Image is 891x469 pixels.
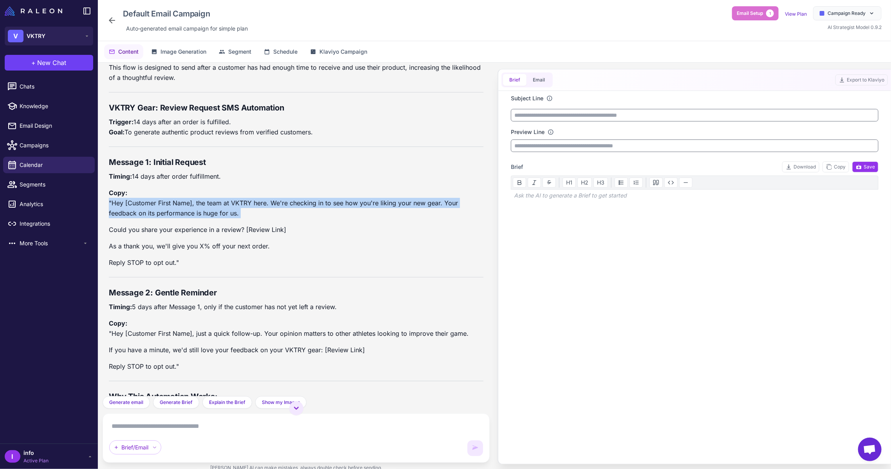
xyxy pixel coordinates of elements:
strong: Message 1: Initial Request [109,158,206,167]
strong: Why This Automation Works: [109,392,218,401]
span: Knowledge [20,102,88,110]
strong: Trigger: [109,118,133,126]
span: Generate Brief [160,399,193,406]
a: Raleon Logo [5,6,65,16]
strong: Timing: [109,172,132,180]
span: Schedule [273,47,298,56]
span: Generate email [109,399,143,406]
button: Schedule [259,44,302,59]
span: + [32,58,36,67]
span: Chats [20,82,88,91]
span: More Tools [20,239,82,248]
p: Reply STOP to opt out." [109,257,483,268]
span: Explain the Brief [209,399,245,406]
span: Analytics [20,200,88,208]
p: Could you share your experience in a review? [Review Link] [109,225,483,235]
span: Klaviyo Campaign [319,47,367,56]
span: Brief [511,163,523,171]
button: H2 [577,177,592,188]
button: Save [852,161,878,172]
div: Open chat [858,438,882,461]
strong: Copy: [109,189,127,197]
span: info [23,449,49,457]
button: Email Setup1 [732,6,779,20]
img: Raleon Logo [5,6,62,16]
p: This flow is designed to send after a customer has had enough time to receive and use their produ... [109,62,483,83]
div: I [5,450,20,463]
span: Email Setup [737,10,763,17]
span: Active Plan [23,457,49,464]
div: V [8,30,23,42]
button: Show my Images [255,396,307,409]
span: Campaigns [20,141,88,150]
p: 14 days after order fulfillment. [109,171,483,181]
button: Export to Klaviyo [835,74,888,85]
span: Segment [228,47,251,56]
span: AI Strategist Model 0.9.2 [828,24,882,30]
a: Email Design [3,118,95,134]
span: Auto‑generated email campaign for simple plan [126,24,248,33]
button: Segment [214,44,256,59]
span: 1 [766,9,774,17]
button: Explain the Brief [202,396,252,409]
p: Reply STOP to opt out." [109,361,483,371]
button: H1 [563,177,576,188]
span: Segments [20,180,88,189]
button: Copy [822,161,849,172]
p: As a thank you, we'll give you X% off your next order. [109,241,483,251]
label: Preview Line [511,128,545,136]
span: Email Design [20,121,88,130]
strong: Goal: [109,128,124,136]
span: Save [856,163,875,170]
span: Copy [826,163,846,170]
button: +New Chat [5,55,93,71]
a: Knowledge [3,98,95,114]
strong: Message 2: Gentle Reminder [109,288,217,297]
button: VVKTRY [5,27,93,45]
span: Calendar [20,161,88,169]
p: 5 days after Message 1, only if the customer has not yet left a review. [109,302,483,312]
span: Show my Images [262,399,300,406]
button: Generate email [103,396,150,409]
span: Campaign Ready [828,10,866,17]
button: Content [104,44,143,59]
button: Klaviyo Campaign [305,44,372,59]
div: Click to edit description [123,23,251,34]
div: Brief/Email [109,440,161,455]
button: Image Generation [146,44,211,59]
button: Generate Brief [153,396,199,409]
button: Email [527,74,551,86]
button: Brief [503,74,527,86]
div: Click to edit campaign name [120,6,251,21]
a: Calendar [3,157,95,173]
a: Campaigns [3,137,95,154]
div: Ask the AI to generate a Brief to get started [511,190,878,201]
a: Analytics [3,196,95,212]
a: Chats [3,78,95,95]
label: Subject Line [511,94,543,103]
p: 14 days after an order is fulfilled. To generate authentic product reviews from verified customers. [109,117,483,137]
p: "Hey [Customer First Name], just a quick follow-up. Your opinion matters to other athletes lookin... [109,318,483,339]
a: Segments [3,176,95,193]
p: "Hey [Customer First Name], the team at VKTRY here. We're checking in to see how you're liking yo... [109,188,483,218]
span: Image Generation [161,47,206,56]
a: View Plan [785,11,807,17]
strong: VKTRY Gear: Review Request SMS Automation [109,103,284,112]
button: H3 [593,177,608,188]
button: Download [782,161,819,172]
a: Integrations [3,215,95,232]
span: Content [118,47,139,56]
span: Integrations [20,219,88,228]
span: VKTRY [27,32,45,40]
strong: Copy: [109,319,127,327]
p: If you have a minute, we'd still love your feedback on your VKTRY gear: [Review Link] [109,345,483,355]
span: New Chat [38,58,67,67]
strong: Timing: [109,303,132,311]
